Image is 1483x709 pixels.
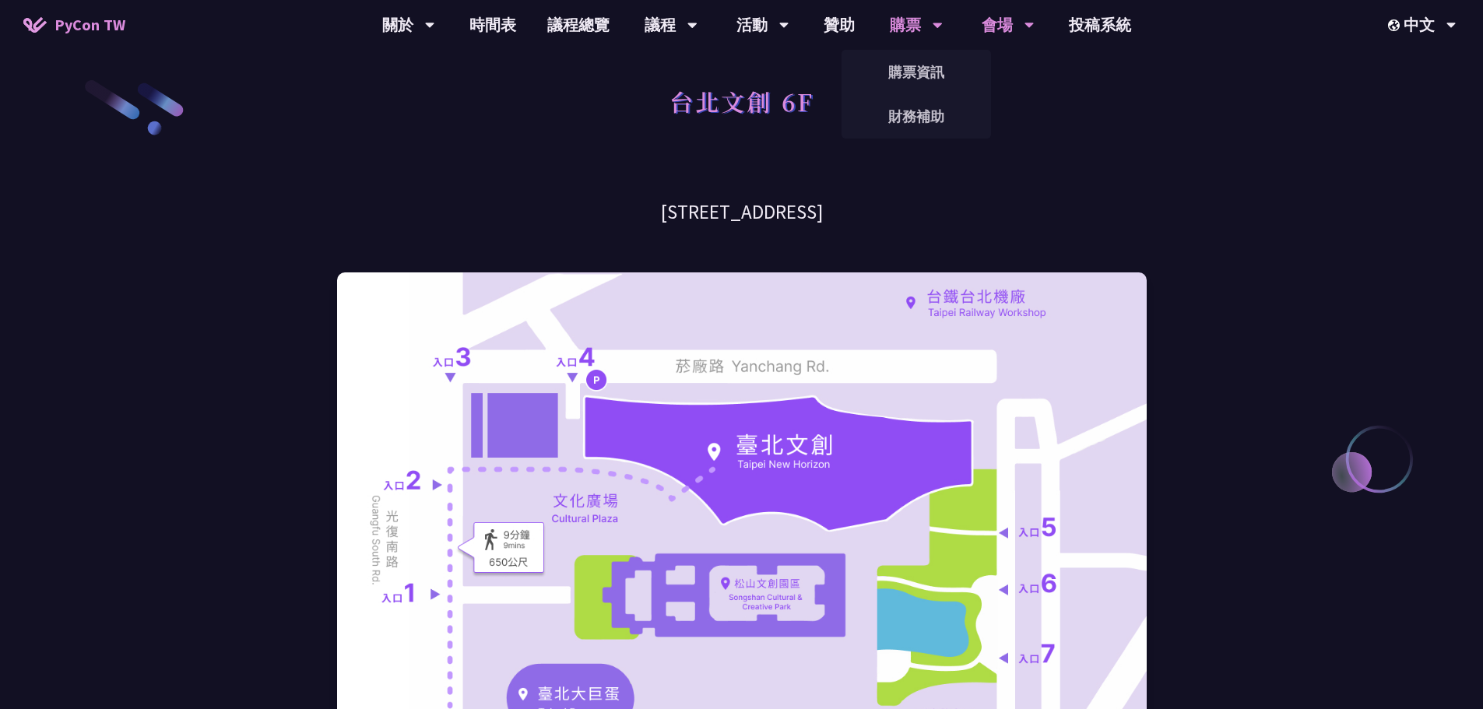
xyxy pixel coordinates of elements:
[8,5,141,44] a: PyCon TW
[1388,19,1404,31] img: Locale Icon
[842,54,991,90] a: 購票資訊
[54,13,125,37] span: PyCon TW
[337,198,1147,226] h3: [STREET_ADDRESS]
[23,17,47,33] img: Home icon of PyCon TW 2025
[669,78,814,125] h1: 台北文創 6F
[842,98,991,135] a: 財務補助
